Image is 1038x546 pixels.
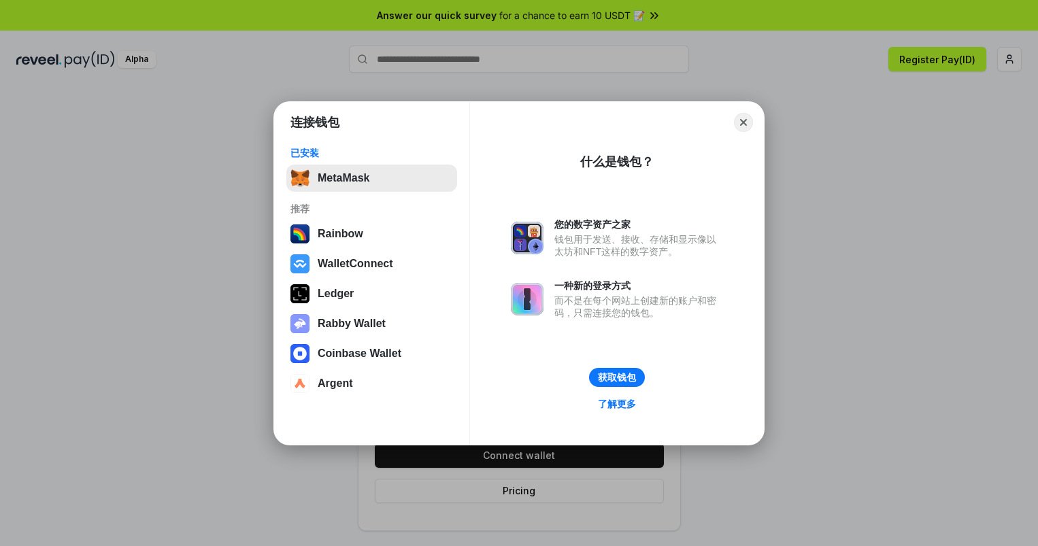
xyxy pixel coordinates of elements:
img: svg+xml,%3Csvg%20width%3D%22120%22%20height%3D%22120%22%20viewBox%3D%220%200%20120%20120%22%20fil... [290,224,309,243]
img: svg+xml,%3Csvg%20width%3D%2228%22%20height%3D%2228%22%20viewBox%3D%220%200%2028%2028%22%20fill%3D... [290,254,309,273]
div: Rabby Wallet [318,318,386,330]
button: Argent [286,370,457,397]
button: Rainbow [286,220,457,248]
img: svg+xml,%3Csvg%20xmlns%3D%22http%3A%2F%2Fwww.w3.org%2F2000%2Fsvg%22%20width%3D%2228%22%20height%3... [290,284,309,303]
div: 推荐 [290,203,453,215]
div: 您的数字资产之家 [554,218,723,231]
img: svg+xml,%3Csvg%20fill%3D%22none%22%20height%3D%2233%22%20viewBox%3D%220%200%2035%2033%22%20width%... [290,169,309,188]
img: svg+xml,%3Csvg%20xmlns%3D%22http%3A%2F%2Fwww.w3.org%2F2000%2Fsvg%22%20fill%3D%22none%22%20viewBox... [290,314,309,333]
img: svg+xml,%3Csvg%20width%3D%2228%22%20height%3D%2228%22%20viewBox%3D%220%200%2028%2028%22%20fill%3D... [290,344,309,363]
div: 了解更多 [598,398,636,410]
div: WalletConnect [318,258,393,270]
div: 已安装 [290,147,453,159]
button: 获取钱包 [589,368,645,387]
img: svg+xml,%3Csvg%20xmlns%3D%22http%3A%2F%2Fwww.w3.org%2F2000%2Fsvg%22%20fill%3D%22none%22%20viewBox... [511,222,543,254]
img: svg+xml,%3Csvg%20xmlns%3D%22http%3A%2F%2Fwww.w3.org%2F2000%2Fsvg%22%20fill%3D%22none%22%20viewBox... [511,283,543,315]
button: Rabby Wallet [286,310,457,337]
div: Coinbase Wallet [318,347,401,360]
button: Close [734,113,753,132]
div: Argent [318,377,353,390]
h1: 连接钱包 [290,114,339,131]
img: svg+xml,%3Csvg%20width%3D%2228%22%20height%3D%2228%22%20viewBox%3D%220%200%2028%2028%22%20fill%3D... [290,374,309,393]
div: 而不是在每个网站上创建新的账户和密码，只需连接您的钱包。 [554,294,723,319]
div: Ledger [318,288,354,300]
div: Rainbow [318,228,363,240]
div: MetaMask [318,172,369,184]
button: Coinbase Wallet [286,340,457,367]
div: 钱包用于发送、接收、存储和显示像以太坊和NFT这样的数字资产。 [554,233,723,258]
a: 了解更多 [590,395,644,413]
button: WalletConnect [286,250,457,277]
button: MetaMask [286,165,457,192]
div: 什么是钱包？ [580,154,654,170]
button: Ledger [286,280,457,307]
div: 一种新的登录方式 [554,279,723,292]
div: 获取钱包 [598,371,636,383]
